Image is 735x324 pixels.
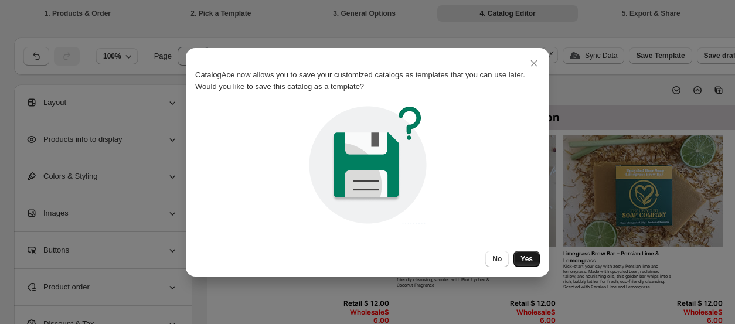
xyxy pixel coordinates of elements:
p: CatalogAce now allows you to save your customized catalogs as templates that you can use later. W... [195,69,540,93]
span: Yes [520,254,533,264]
img: pickTemplate [305,102,431,228]
span: No [492,254,502,264]
button: Yes [513,251,540,267]
button: No [485,251,509,267]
